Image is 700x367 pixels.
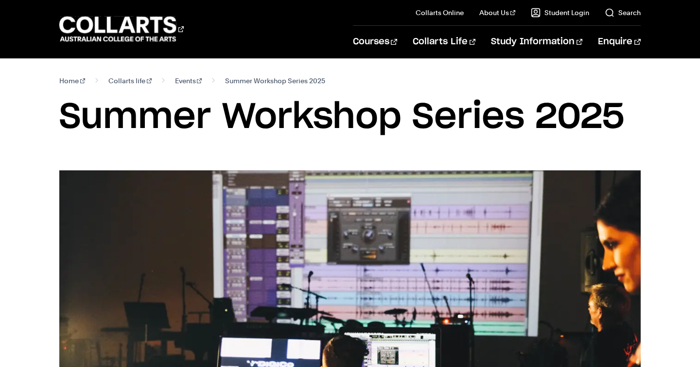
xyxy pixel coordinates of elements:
a: Home [59,74,85,88]
a: Collarts Online [416,8,464,18]
a: Student Login [531,8,589,18]
a: Search [605,8,641,18]
a: Collarts Life [413,26,475,58]
a: Courses [353,26,397,58]
a: Events [175,74,202,88]
div: Go to homepage [59,15,184,43]
a: Collarts life [108,74,152,88]
a: Study Information [491,26,582,58]
a: Enquire [598,26,640,58]
a: About Us [479,8,515,18]
h1: Summer Workshop Series 2025 [59,95,640,139]
span: Summer Workshop Series 2025 [225,74,325,88]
